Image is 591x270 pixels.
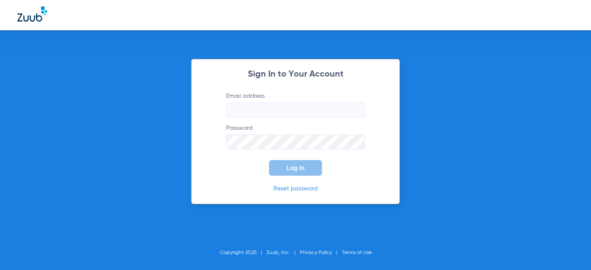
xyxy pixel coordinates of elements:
[266,248,300,257] li: Zuub, Inc.
[548,228,591,270] iframe: Chat Widget
[286,164,305,171] span: Log In
[226,103,365,117] input: Email address
[226,124,365,149] label: Password
[226,135,365,149] input: Password
[269,160,322,176] button: Log In
[17,6,47,22] img: Zuub Logo
[342,250,372,255] a: Terms of Use
[213,70,378,79] h2: Sign In to Your Account
[226,92,365,117] label: Email address
[273,186,318,192] a: Reset password
[220,248,266,257] li: Copyright 2025
[300,250,332,255] a: Privacy Policy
